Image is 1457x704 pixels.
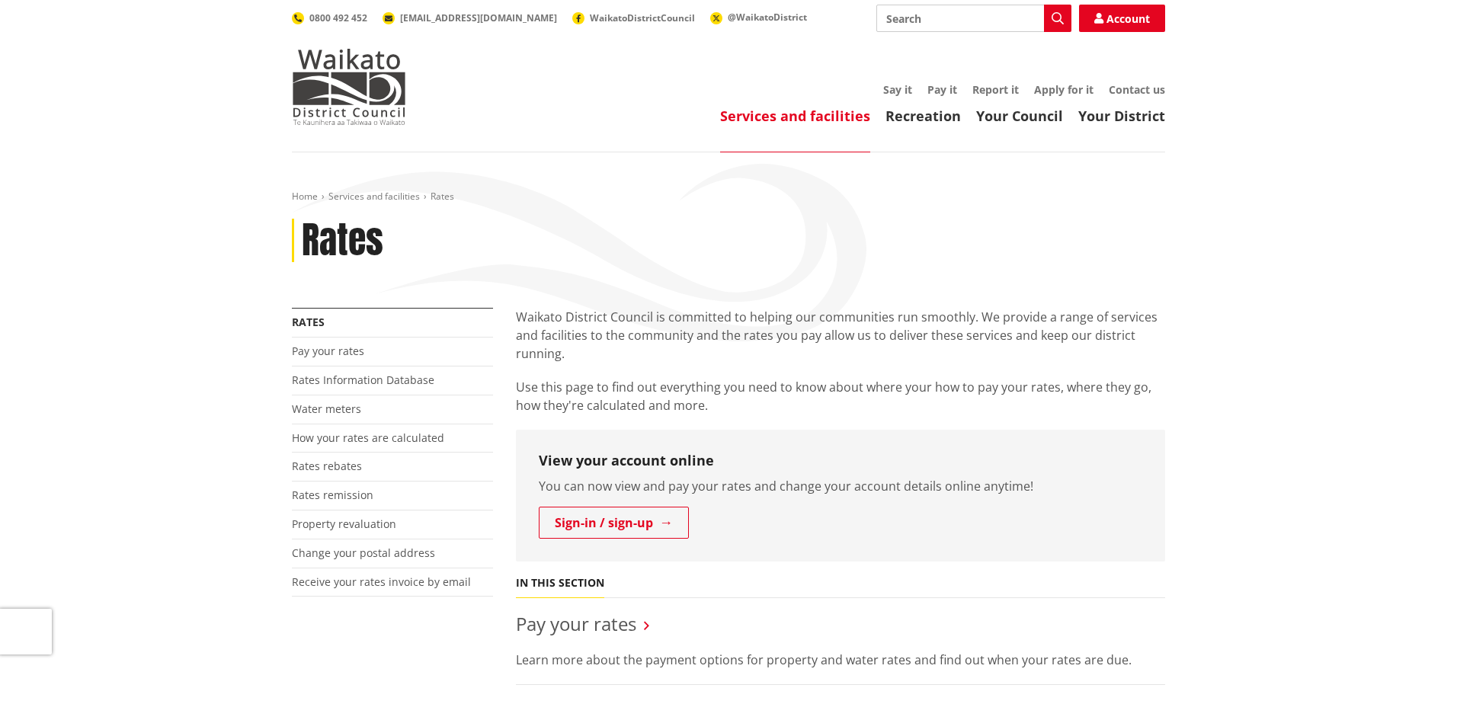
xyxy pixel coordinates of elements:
span: [EMAIL_ADDRESS][DOMAIN_NAME] [400,11,557,24]
a: Water meters [292,402,361,416]
a: 0800 492 452 [292,11,367,24]
a: Say it [883,82,912,97]
a: Rates [292,315,325,329]
input: Search input [876,5,1071,32]
a: Pay your rates [292,344,364,358]
span: Rates [431,190,454,203]
a: Pay it [927,82,957,97]
h5: In this section [516,577,604,590]
a: Sign-in / sign-up [539,507,689,539]
a: Property revaluation [292,517,396,531]
img: Waikato District Council - Te Kaunihera aa Takiwaa o Waikato [292,49,406,125]
a: Change your postal address [292,546,435,560]
a: Recreation [885,107,961,125]
a: Your Council [976,107,1063,125]
a: Home [292,190,318,203]
a: How your rates are calculated [292,430,444,445]
a: Your District [1078,107,1165,125]
span: WaikatoDistrictCouncil [590,11,695,24]
a: Services and facilities [328,190,420,203]
a: Services and facilities [720,107,870,125]
a: Report it [972,82,1019,97]
a: Pay your rates [516,611,636,636]
h1: Rates [302,219,383,263]
a: Contact us [1109,82,1165,97]
a: Apply for it [1034,82,1094,97]
a: Rates remission [292,488,373,502]
span: @WaikatoDistrict [728,11,807,24]
h3: View your account online [539,453,1142,469]
a: WaikatoDistrictCouncil [572,11,695,24]
p: You can now view and pay your rates and change your account details online anytime! [539,477,1142,495]
a: Account [1079,5,1165,32]
p: Use this page to find out everything you need to know about where your how to pay your rates, whe... [516,378,1165,414]
a: Rates rebates [292,459,362,473]
a: @WaikatoDistrict [710,11,807,24]
a: [EMAIL_ADDRESS][DOMAIN_NAME] [383,11,557,24]
p: Learn more about the payment options for property and water rates and find out when your rates ar... [516,651,1165,669]
p: Waikato District Council is committed to helping our communities run smoothly. We provide a range... [516,308,1165,363]
span: 0800 492 452 [309,11,367,24]
a: Receive your rates invoice by email [292,574,471,589]
a: Rates Information Database [292,373,434,387]
nav: breadcrumb [292,190,1165,203]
